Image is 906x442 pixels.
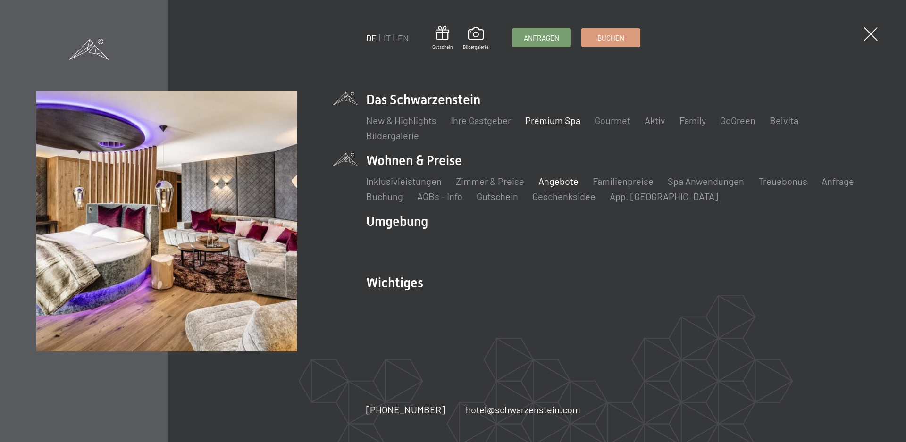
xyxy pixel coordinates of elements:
a: GoGreen [720,115,755,126]
a: Treuebonus [758,175,807,187]
a: Inklusivleistungen [366,175,442,187]
a: EN [398,33,409,43]
a: Premium Spa [525,115,580,126]
a: Anfrage [822,175,854,187]
a: Bildergalerie [366,130,419,141]
a: Gourmet [595,115,630,126]
a: Spa Anwendungen [668,175,744,187]
a: App. [GEOGRAPHIC_DATA] [610,191,718,202]
a: hotel@schwarzenstein.com [466,403,580,416]
a: Buchen [582,29,640,47]
a: IT [384,33,391,43]
a: Aktiv [645,115,665,126]
a: DE [366,33,377,43]
a: Gutschein [432,26,453,50]
a: New & Highlights [366,115,436,126]
a: Anfragen [512,29,570,47]
a: Family [679,115,706,126]
span: [PHONE_NUMBER] [366,404,445,415]
span: Bildergalerie [463,43,488,50]
a: Buchung [366,191,403,202]
span: Anfragen [524,33,559,43]
a: Familienpreise [593,175,654,187]
a: Belvita [770,115,798,126]
a: Zimmer & Preise [456,175,524,187]
a: AGBs - Info [417,191,462,202]
span: Gutschein [432,43,453,50]
a: [PHONE_NUMBER] [366,403,445,416]
a: Angebote [538,175,579,187]
a: Geschenksidee [532,191,596,202]
a: Ihre Gastgeber [451,115,511,126]
a: Bildergalerie [463,27,488,50]
span: Buchen [597,33,624,43]
a: Gutschein [477,191,518,202]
